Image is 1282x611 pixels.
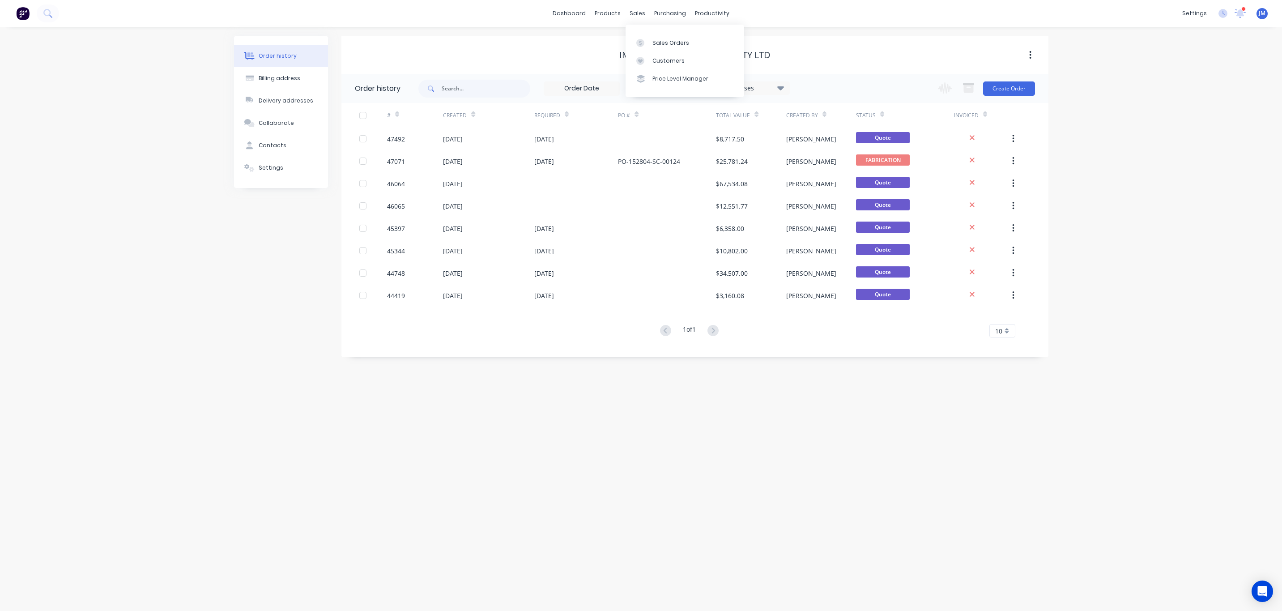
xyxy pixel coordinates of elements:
[690,7,734,20] div: productivity
[856,177,910,188] span: Quote
[786,269,836,278] div: [PERSON_NAME]
[387,246,405,256] div: 45344
[786,246,836,256] div: [PERSON_NAME]
[259,74,300,82] div: Billing address
[534,103,618,128] div: Required
[1178,7,1211,20] div: settings
[716,134,744,144] div: $8,717.50
[387,134,405,144] div: 47492
[983,81,1035,96] button: Create Order
[716,224,744,233] div: $6,358.00
[387,103,443,128] div: #
[626,70,744,88] a: Price Level Manager
[443,269,463,278] div: [DATE]
[443,157,463,166] div: [DATE]
[534,269,554,278] div: [DATE]
[443,134,463,144] div: [DATE]
[534,224,554,233] div: [DATE]
[714,83,789,93] div: 16 Statuses
[234,112,328,134] button: Collaborate
[786,157,836,166] div: [PERSON_NAME]
[387,291,405,300] div: 44419
[856,289,910,300] span: Quote
[625,7,650,20] div: sales
[534,291,554,300] div: [DATE]
[786,179,836,188] div: [PERSON_NAME]
[786,291,836,300] div: [PERSON_NAME]
[534,134,554,144] div: [DATE]
[954,111,979,120] div: Invoiced
[443,111,467,120] div: Created
[716,246,748,256] div: $10,802.00
[856,199,910,210] span: Quote
[1252,581,1273,602] div: Open Intercom Messenger
[856,266,910,278] span: Quote
[786,111,818,120] div: Created By
[856,222,910,233] span: Quote
[716,103,786,128] div: Total Value
[259,119,294,127] div: Collaborate
[534,246,554,256] div: [DATE]
[16,7,30,20] img: Factory
[443,246,463,256] div: [DATE]
[716,157,748,166] div: $25,781.24
[856,103,954,128] div: Status
[652,75,708,83] div: Price Level Manager
[856,132,910,143] span: Quote
[534,111,560,120] div: Required
[259,164,283,172] div: Settings
[652,57,685,65] div: Customers
[387,224,405,233] div: 45397
[234,67,328,90] button: Billing address
[443,179,463,188] div: [DATE]
[856,111,876,120] div: Status
[619,50,771,60] div: IMF CONSULTING SERVICES Pty Ltd
[618,157,680,166] div: PO-152804-SC-00124
[387,179,405,188] div: 46064
[716,201,748,211] div: $12,551.77
[786,103,856,128] div: Created By
[234,90,328,112] button: Delivery addresses
[716,291,744,300] div: $3,160.08
[716,269,748,278] div: $34,507.00
[355,83,400,94] div: Order history
[716,111,750,120] div: Total Value
[387,111,391,120] div: #
[995,326,1002,336] span: 10
[443,201,463,211] div: [DATE]
[234,134,328,157] button: Contacts
[856,244,910,255] span: Quote
[234,157,328,179] button: Settings
[626,34,744,51] a: Sales Orders
[548,7,590,20] a: dashboard
[234,45,328,67] button: Order history
[590,7,625,20] div: products
[443,224,463,233] div: [DATE]
[1259,9,1265,17] span: JM
[534,157,554,166] div: [DATE]
[856,154,910,166] span: FABRICATION
[259,52,297,60] div: Order history
[683,325,696,338] div: 1 of 1
[443,291,463,300] div: [DATE]
[259,97,313,105] div: Delivery addresses
[544,82,619,95] input: Order Date
[259,141,286,150] div: Contacts
[786,224,836,233] div: [PERSON_NAME]
[786,201,836,211] div: [PERSON_NAME]
[650,7,690,20] div: purchasing
[618,103,716,128] div: PO #
[716,179,748,188] div: $67,534.08
[786,134,836,144] div: [PERSON_NAME]
[387,157,405,166] div: 47071
[954,103,1010,128] div: Invoiced
[442,80,530,98] input: Search...
[387,269,405,278] div: 44748
[626,52,744,70] a: Customers
[443,103,534,128] div: Created
[618,111,630,120] div: PO #
[387,201,405,211] div: 46065
[652,39,689,47] div: Sales Orders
